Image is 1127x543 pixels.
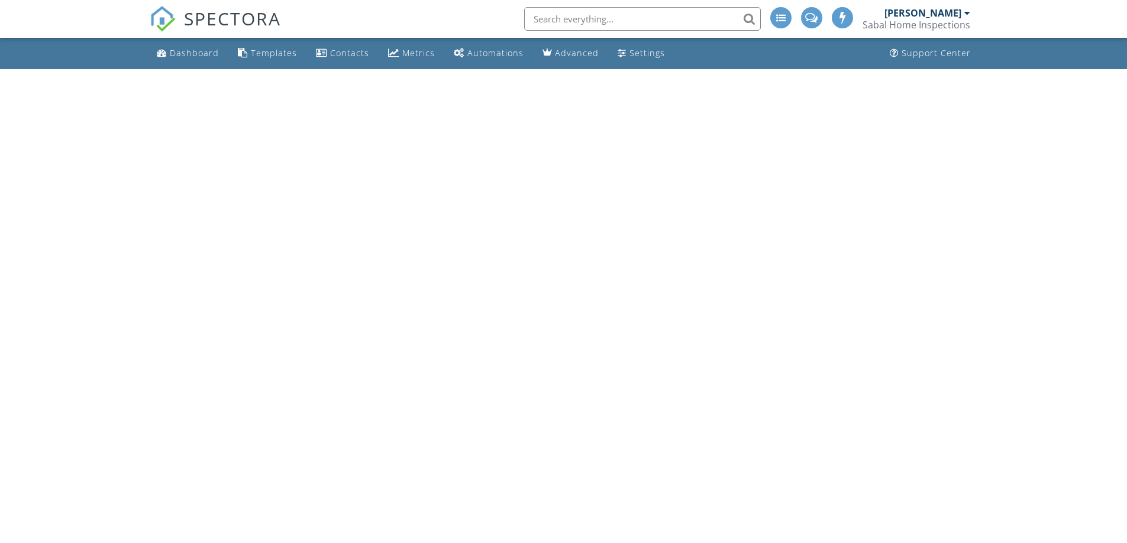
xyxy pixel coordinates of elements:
[555,47,599,58] div: Advanced
[383,43,440,64] a: Metrics
[330,47,369,58] div: Contacts
[863,19,970,31] div: Sabal Home Inspections
[150,6,176,32] img: The Best Home Inspection Software - Spectora
[467,47,524,58] div: Automations
[524,7,761,31] input: Search everything...
[251,47,297,58] div: Templates
[449,43,528,64] a: Automations (Advanced)
[311,43,374,64] a: Contacts
[233,43,302,64] a: Templates
[184,6,281,31] span: SPECTORA
[902,47,971,58] div: Support Center
[170,47,219,58] div: Dashboard
[152,43,224,64] a: Dashboard
[402,47,435,58] div: Metrics
[884,7,961,19] div: [PERSON_NAME]
[885,43,976,64] a: Support Center
[629,47,665,58] div: Settings
[538,43,603,64] a: Advanced
[150,16,281,41] a: SPECTORA
[613,43,670,64] a: Settings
